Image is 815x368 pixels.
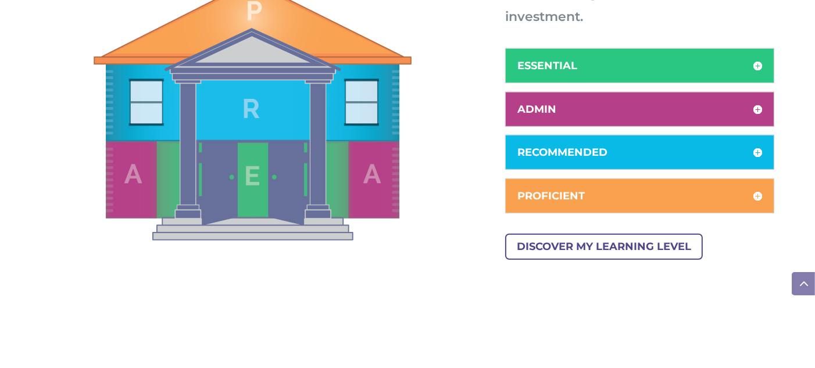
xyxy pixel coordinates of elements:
h5: ADMIN [517,104,762,115]
h5: RECOMMENDED [517,147,762,158]
a: DISCOVER MY LEARNING LEVEL [505,234,703,260]
iframe: Chat Widget [625,242,815,368]
h5: PROFICIENT [517,191,762,201]
h5: ESSENTIAL [517,60,762,71]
